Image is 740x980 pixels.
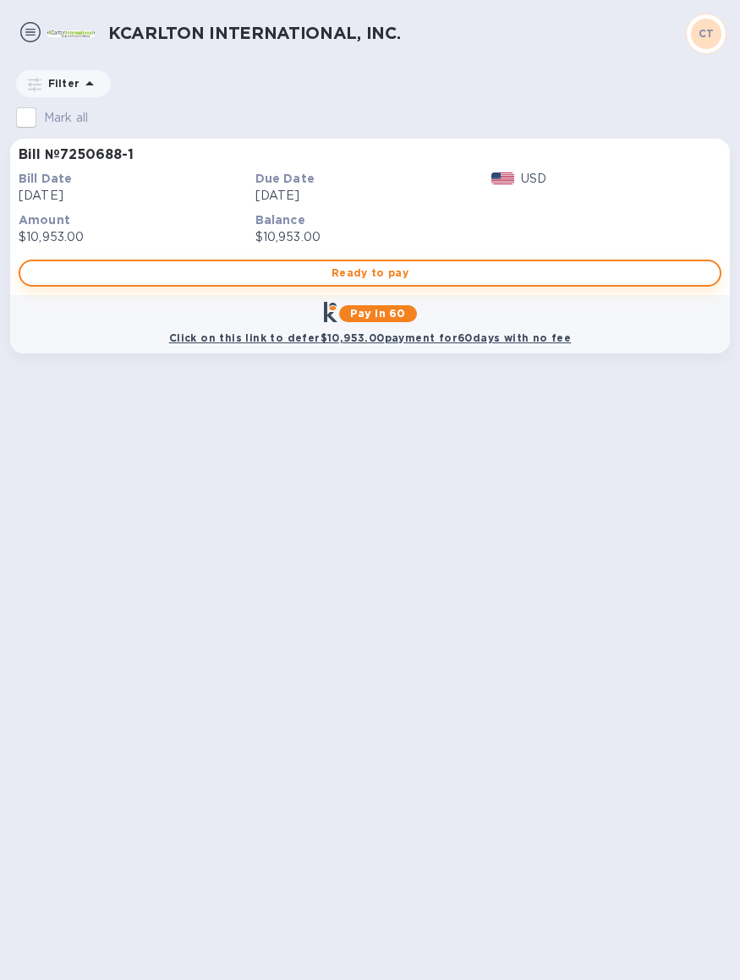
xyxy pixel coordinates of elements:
b: Pay in 60 [350,307,405,320]
p: USD [521,170,546,188]
b: Balance [255,213,305,227]
b: Due Date [255,172,315,185]
b: Amount [19,213,70,227]
p: $10,953.00 [19,228,249,246]
p: [DATE] [255,187,485,205]
b: Bill Date [19,172,72,185]
b: Click on this link to defer $10,953.00 payment for 60 days with no fee [169,331,571,344]
p: $10,953.00 [255,228,485,246]
img: USD [491,172,514,184]
b: CT [699,27,715,40]
h3: Bill № 7250688-1 [19,147,134,163]
p: Mark all [44,109,88,127]
span: Ready to pay [34,263,706,283]
p: [DATE] [19,187,249,205]
button: Ready to pay [19,260,721,287]
h1: KCARLTON INTERNATIONAL, INC. [108,24,686,43]
p: Filter [41,76,79,90]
